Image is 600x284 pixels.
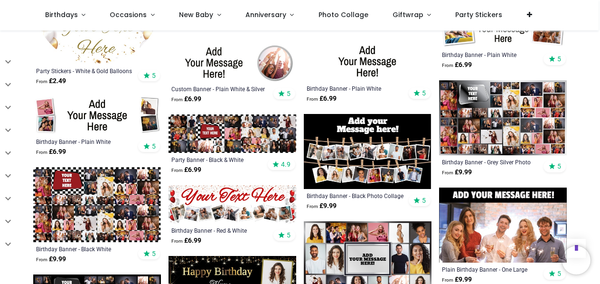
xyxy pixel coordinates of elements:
a: Plain Birthday Banner - One Large Photo [442,265,539,273]
strong: £ 9.99 [442,168,472,177]
span: 5 [422,196,426,205]
span: From [307,204,318,209]
span: 5 [152,142,156,151]
a: Birthday Banner - Plain White [442,51,539,58]
img: Personalised Happy Birthday Banner - Red & White Balloons - 9 Photo Upload [169,185,296,224]
span: 5 [152,71,156,80]
span: 5 [287,231,291,239]
strong: £ 6.99 [307,94,337,104]
span: Birthdays [45,10,78,19]
span: From [171,168,183,173]
strong: £ 9.99 [307,201,337,211]
span: From [442,63,453,68]
a: Party Stickers - White & Gold Balloons - Custom Text [36,67,133,75]
a: Birthday Banner - Plain White [36,138,133,145]
span: From [36,150,47,155]
span: From [36,79,47,84]
span: From [442,170,453,175]
span: From [171,238,183,244]
a: Birthday Banner - Grey Silver Photo Collage [442,158,539,166]
span: From [307,96,318,102]
strong: £ 6.99 [171,236,201,246]
iframe: Brevo live chat [562,246,591,275]
a: Birthday Banner - Red & White Balloons [171,227,269,234]
span: 5 [557,55,561,63]
img: Personalised Birthday Backdrop Banner - Black Photo Collage - 17 Photo Upload [304,114,431,189]
img: Personalised Birthday Backdrop Banner - Black White Chequered Photo Collage - 48 Photo [33,167,161,242]
span: From [171,97,183,102]
strong: £ 6.99 [171,95,201,104]
span: Photo Collage [319,10,368,19]
strong: £ 6.99 [442,60,472,70]
span: New Baby [179,10,213,19]
span: 4.9 [281,160,291,169]
a: Custom Banner - Plain White & Silver [171,85,269,93]
span: Giftwrap [393,10,423,19]
strong: £ 6.99 [171,165,201,175]
span: From [442,277,453,283]
span: From [36,257,47,262]
a: Birthday Banner - Black Photo Collage [307,192,404,199]
a: Party Banner - Black & White Chequered Photo Collage [171,156,269,163]
span: Party Stickers [455,10,502,19]
strong: £ 6.99 [36,147,66,157]
a: Birthday Banner - Plain White [307,85,404,92]
strong: £ 9.99 [36,255,66,264]
span: 5 [422,89,426,97]
span: 5 [152,249,156,258]
img: Personalised Party Banner - Black & White Chequered Photo Collage - 30 Photos [169,114,296,153]
img: Personalised Plain Birthday Backdrop Banner - One Large Photo - Add Text [439,188,567,263]
img: Personalised Birthday Backdrop Banner - Grey Silver Photo Collage - Add Text & 48 Photo [439,80,567,155]
span: 5 [287,89,291,98]
img: Personalised Custom Banner - Plain White & Silver - 1 Photo Upload [169,44,296,82]
span: Anniversary [245,10,286,19]
span: 5 [557,162,561,170]
img: Personalised Birthday Banner - Plain White - 4 Photo Upload [33,96,161,135]
span: Occasions [110,10,147,19]
strong: £ 2.49 [36,76,66,86]
span: 5 [557,269,561,278]
img: Personalised Birthday Banner - Plain White - Custom Text [304,43,431,82]
a: Birthday Banner - Black White Chequered Photo Collage [36,245,133,253]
